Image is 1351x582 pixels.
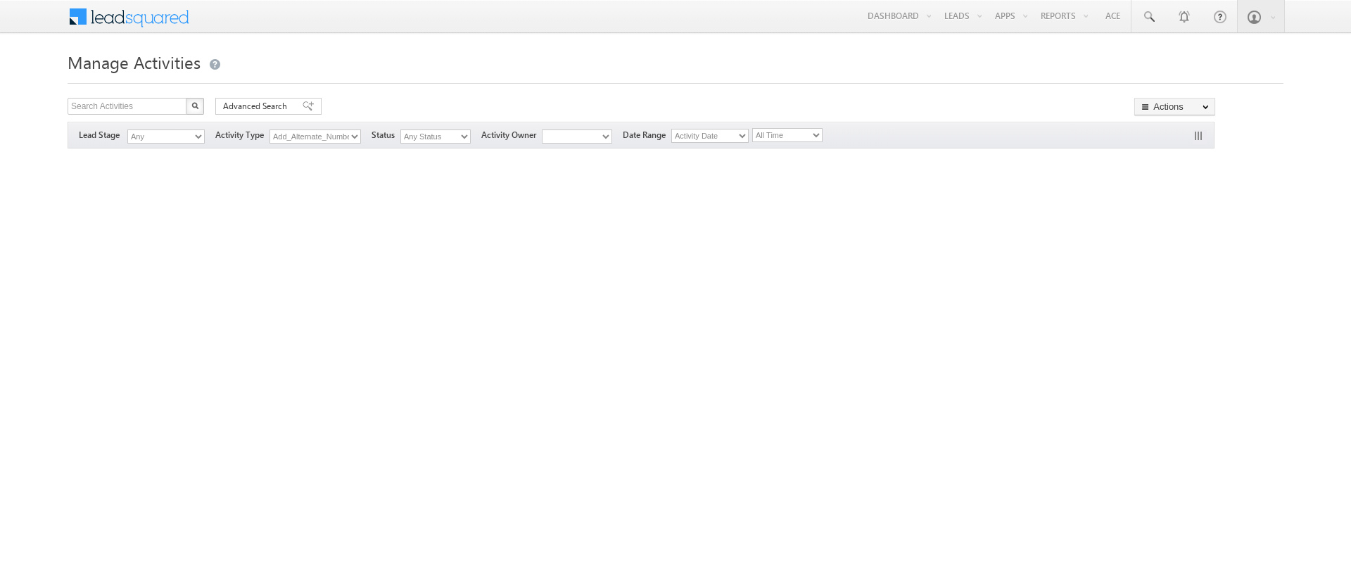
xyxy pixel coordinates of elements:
span: Activity Owner [481,129,542,141]
span: Manage Activities [68,51,201,73]
span: Date Range [623,129,671,141]
button: Actions [1134,98,1215,115]
span: Advanced Search [223,100,291,113]
span: Activity Type [215,129,269,141]
span: Lead Stage [79,129,125,141]
span: Status [372,129,400,141]
img: Search [191,102,198,109]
